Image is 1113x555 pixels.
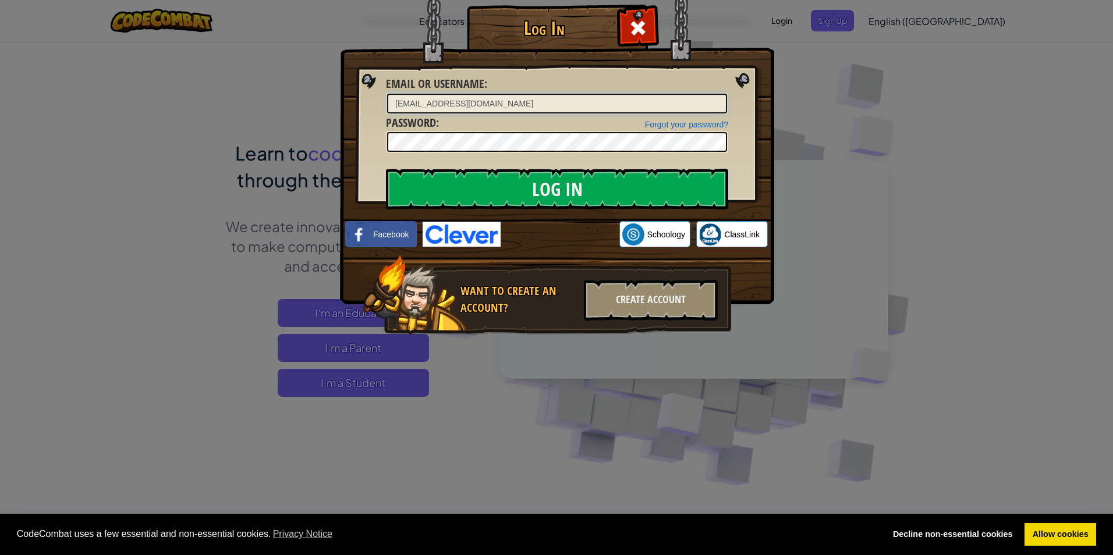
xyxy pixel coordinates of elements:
a: allow cookies [1025,523,1096,546]
iframe: Sign in with Google Button [501,222,619,247]
div: Want to create an account? [460,283,577,316]
span: Schoology [647,229,685,240]
span: CodeCombat uses a few essential and non-essential cookies. [17,525,876,543]
div: Create Account [584,280,718,321]
span: Password [386,115,436,130]
input: Log In [386,169,728,209]
a: learn more about cookies [271,525,335,543]
img: clever-logo-blue.png [423,222,501,247]
span: Facebook [373,229,409,240]
img: classlink-logo-small.png [699,223,721,246]
img: schoology.png [622,223,644,246]
span: ClassLink [724,229,760,240]
label: : [386,76,487,92]
img: facebook_small.png [348,223,370,246]
label: : [386,115,439,131]
a: deny cookies [885,523,1020,546]
h1: Log In [470,18,618,38]
a: Forgot your password? [645,120,728,129]
span: Email or Username [386,76,484,91]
